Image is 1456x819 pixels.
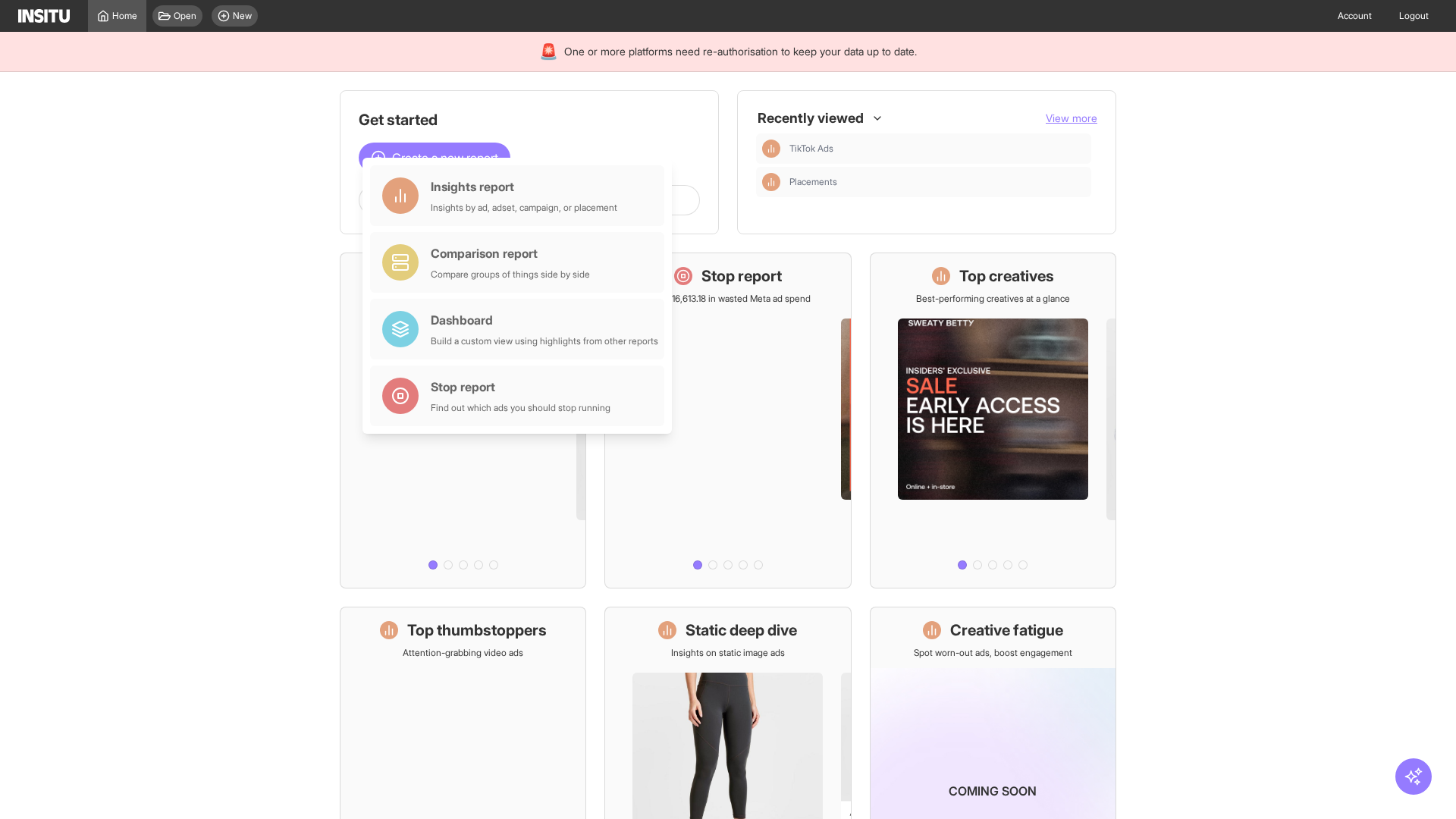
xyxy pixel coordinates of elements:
[392,149,498,167] span: Create a new report
[431,335,658,347] div: Build a custom view using highlights from other reports
[789,176,837,188] span: Placements
[403,647,523,659] p: Attention-grabbing video ads
[789,176,1085,188] span: Placements
[671,647,785,659] p: Insights on static image ads
[359,143,510,173] button: Create a new report
[762,140,780,158] div: Insights
[870,253,1116,588] a: Top creativesBest-performing creatives at a glance
[789,143,1085,155] span: TikTok Ads
[604,253,851,588] a: Stop reportSave £16,613.18 in wasted Meta ad spend
[789,143,833,155] span: TikTok Ads
[431,311,658,329] div: Dashboard
[959,265,1054,287] h1: Top creatives
[431,177,617,196] div: Insights report
[686,620,797,641] h1: Static deep dive
[112,10,137,22] span: Home
[431,244,590,262] div: Comparison report
[359,109,700,130] h1: Get started
[762,173,780,191] div: Insights
[1046,111,1097,124] span: View more
[233,10,252,22] span: New
[407,620,547,641] h1: Top thumbstoppers
[431,402,610,414] div: Find out which ads you should stop running
[431,202,617,214] div: Insights by ad, adset, campaign, or placement
[431,378,610,396] div: Stop report
[645,293,811,305] p: Save £16,613.18 in wasted Meta ad spend
[539,41,558,62] div: 🚨
[431,268,590,281] div: Compare groups of things side by side
[564,44,917,59] span: One or more platforms need re-authorisation to keep your data up to date.
[174,10,196,22] span: Open
[18,9,70,23] img: Logo
[916,293,1070,305] p: Best-performing creatives at a glance
[340,253,586,588] a: What's live nowSee all active ads instantly
[701,265,782,287] h1: Stop report
[1046,111,1097,126] button: View more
